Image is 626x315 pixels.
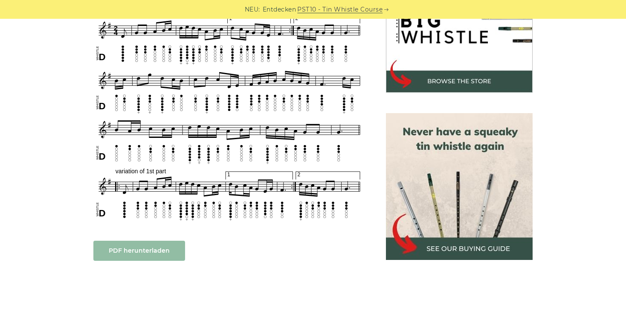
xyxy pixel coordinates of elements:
span: Entdecken [263,5,296,15]
img: tin whistle buying guide [386,113,533,260]
a: PST10 - Tin Whistle Course [297,5,383,15]
a: PDF herunterladen [93,241,185,261]
span: NEU: [245,5,260,15]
